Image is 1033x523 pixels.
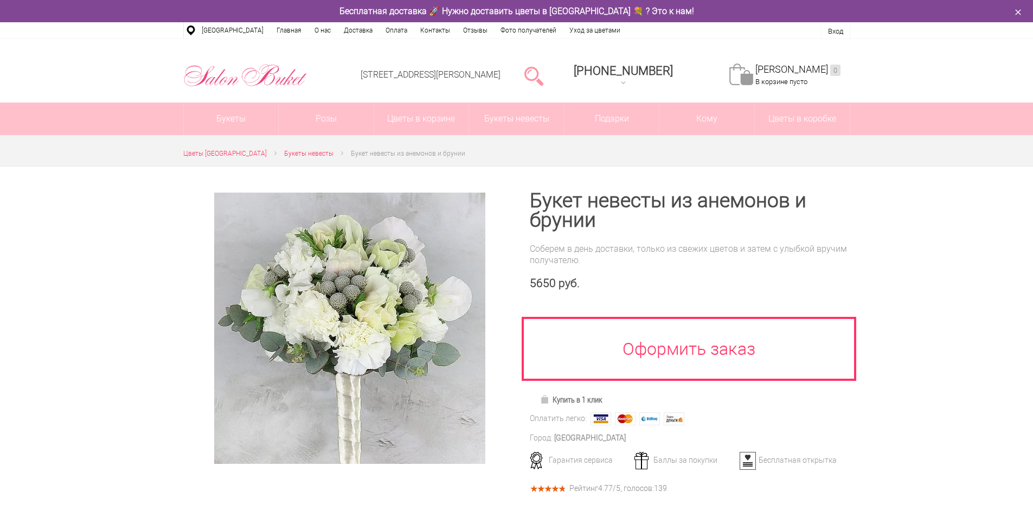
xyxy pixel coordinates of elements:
a: Увеличить [196,193,504,464]
a: Контакты [414,22,457,39]
a: Букеты [184,103,279,135]
img: Купить в 1 клик [540,395,553,404]
a: Цветы в корзине [374,103,469,135]
img: Visa [591,412,611,425]
a: Цветы в коробке [755,103,850,135]
a: Букеты невесты [469,103,564,135]
div: [GEOGRAPHIC_DATA] [554,432,626,444]
div: Гарантия сервиса [526,455,633,465]
span: Букеты невесты [284,150,333,157]
a: Подарки [564,103,659,135]
a: Купить в 1 клик [535,392,607,407]
a: [GEOGRAPHIC_DATA] [195,22,270,39]
div: Соберем в день доставки, только из свежих цветов и затем с улыбкой вручим получателю. [530,243,850,266]
img: MasterCard [615,412,636,425]
span: 139 [654,484,667,493]
a: Цветы [GEOGRAPHIC_DATA] [183,148,267,160]
span: Цветы [GEOGRAPHIC_DATA] [183,150,267,157]
span: Букет невесты из анемонов и брунии [351,150,465,157]
span: В корзине пусто [755,78,807,86]
a: Главная [270,22,308,39]
img: Яндекс Деньги [664,412,684,425]
a: Оплата [379,22,414,39]
div: Баллы за покупки [631,455,737,465]
img: Цветы Нижний Новгород [183,61,307,90]
div: Оплатить легко: [530,413,587,424]
a: Вход [828,27,843,35]
a: Доставка [337,22,379,39]
img: Webmoney [639,412,660,425]
a: Фото получателей [494,22,563,39]
img: Букет невесты из анемонов и брунии [214,193,485,464]
div: Рейтинг /5, голосов: . [569,486,669,492]
span: [PHONE_NUMBER] [574,64,673,78]
div: Бесплатная открытка [736,455,843,465]
a: Букеты невесты [284,148,333,160]
a: Отзывы [457,22,494,39]
a: Уход за цветами [563,22,627,39]
div: 5650 руб. [530,277,850,290]
div: Город: [530,432,553,444]
a: Розы [279,103,374,135]
span: Кому [659,103,754,135]
a: Оформить заказ [522,317,857,381]
a: [STREET_ADDRESS][PERSON_NAME] [361,69,501,80]
a: [PERSON_NAME] [755,63,840,76]
ins: 0 [830,65,840,76]
h1: Букет невесты из анемонов и брунии [530,191,850,230]
span: 4.77 [598,484,613,493]
a: [PHONE_NUMBER] [567,60,679,91]
a: О нас [308,22,337,39]
div: Бесплатная доставка 🚀 Нужно доставить цветы в [GEOGRAPHIC_DATA] 💐 ? Это к нам! [175,5,858,17]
